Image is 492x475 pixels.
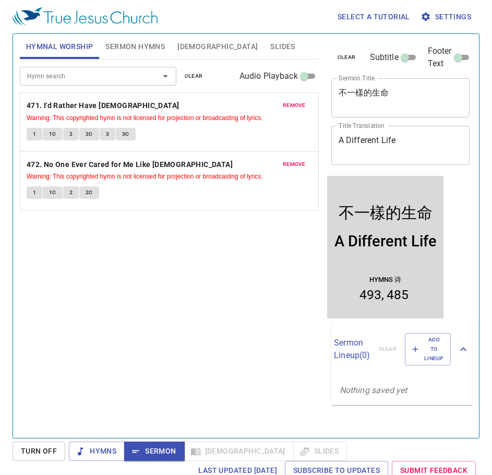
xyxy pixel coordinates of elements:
[33,129,36,139] span: 1
[79,128,99,140] button: 2C
[116,128,136,140] button: 3C
[177,40,258,53] span: [DEMOGRAPHIC_DATA]
[331,323,472,376] div: Sermon Lineup(0)clearAdd to Lineup
[428,45,452,70] span: Footer Text
[27,99,179,112] b: 471. I'd Rather Have [DEMOGRAPHIC_DATA]
[77,445,116,458] span: Hymns
[49,129,56,139] span: 1C
[333,7,414,27] button: Select a tutorial
[124,442,184,461] button: Sermon
[27,173,263,180] small: Warning: This copyrighted hymn is not licensed for projection or broadcasting of lyrics.
[339,88,463,108] textarea: 不一樣的生命
[418,7,475,27] button: Settings
[43,186,63,199] button: 1C
[423,10,471,23] span: Settings
[338,53,356,62] span: clear
[49,188,56,197] span: 1C
[158,69,173,84] button: Open
[27,158,233,171] b: 472. No One Ever Cared for Me Like [DEMOGRAPHIC_DATA]
[239,70,298,82] span: Audio Playback
[106,129,109,139] span: 3
[331,51,362,64] button: clear
[69,442,125,461] button: Hymns
[100,128,115,140] button: 3
[370,51,399,64] span: Subtitle
[277,99,312,112] button: remove
[27,158,235,171] button: 472. No One Ever Cared for Me Like [DEMOGRAPHIC_DATA]
[405,333,451,366] button: Add to Lineup
[327,176,443,318] iframe: from-child
[178,70,209,82] button: clear
[283,160,306,169] span: remove
[105,40,165,53] span: Sermon Hymns
[339,135,463,155] textarea: A Different Life
[338,10,410,23] span: Select a tutorial
[21,445,57,458] span: Turn Off
[340,385,407,395] i: Nothing saved yet
[86,129,93,139] span: 2C
[277,158,312,171] button: remove
[63,186,79,199] button: 2
[27,186,42,199] button: 1
[13,442,65,461] button: Turn Off
[69,188,73,197] span: 2
[79,186,99,199] button: 2C
[13,7,158,26] img: True Jesus Church
[26,40,93,53] span: Hymnal Worship
[283,101,306,110] span: remove
[27,128,42,140] button: 1
[86,188,93,197] span: 2C
[43,128,63,140] button: 1C
[27,114,263,122] small: Warning: This copyrighted hymn is not licensed for projection or broadcasting of lyrics.
[412,335,444,364] span: Add to Lineup
[334,337,370,362] p: Sermon Lineup ( 0 )
[69,129,73,139] span: 2
[133,445,176,458] span: Sermon
[270,40,295,53] span: Slides
[33,188,36,197] span: 1
[122,129,129,139] span: 3C
[185,72,203,81] span: clear
[27,99,181,112] button: 471. I'd Rather Have [DEMOGRAPHIC_DATA]
[63,128,79,140] button: 2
